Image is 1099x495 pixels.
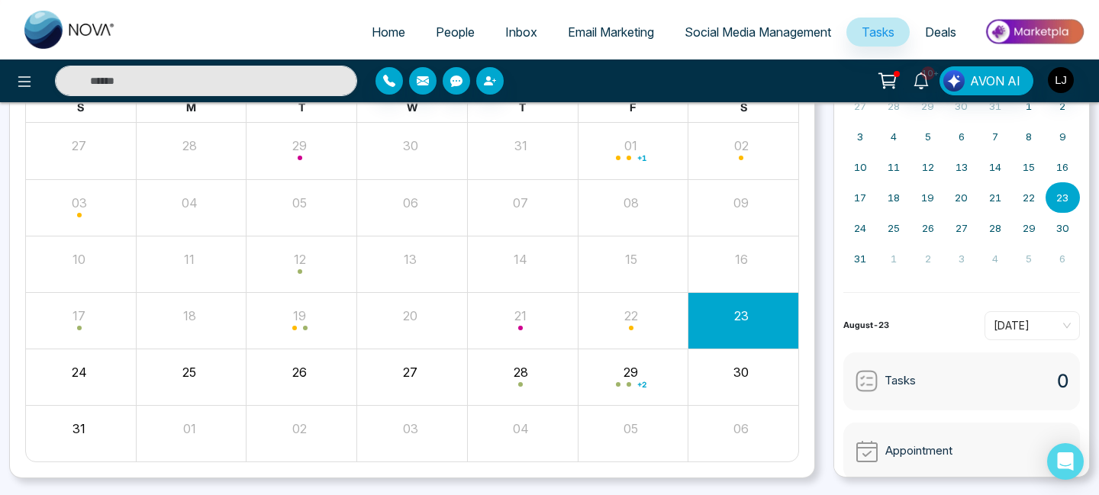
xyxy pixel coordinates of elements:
[733,363,749,381] button: 30
[519,101,526,114] span: T
[877,152,910,182] button: August 11, 2025
[1026,252,1032,265] abbr: September 5, 2025
[910,152,944,182] button: August 12, 2025
[910,182,944,213] button: August 19, 2025
[854,161,867,173] abbr: August 10, 2025
[910,121,944,152] button: August 5, 2025
[740,101,747,114] span: S
[992,252,998,265] abbr: September 4, 2025
[945,91,978,121] button: July 30, 2025
[943,70,965,92] img: Lead Flow
[1012,243,1046,274] button: September 5, 2025
[637,381,646,387] span: + 2
[888,161,900,173] abbr: August 11, 2025
[72,363,87,381] button: 24
[514,250,527,268] button: 14
[568,24,654,40] span: Email Marketing
[843,320,889,330] strong: August-23
[956,161,968,173] abbr: August 13, 2025
[72,137,86,155] button: 27
[978,91,1012,121] button: July 31, 2025
[292,419,307,438] button: 02
[1059,252,1065,265] abbr: September 6, 2025
[1012,121,1046,152] button: August 8, 2025
[372,24,405,40] span: Home
[404,250,417,268] button: 13
[298,101,305,114] span: T
[955,100,968,112] abbr: July 30, 2025
[1047,443,1084,480] div: Open Intercom Messenger
[733,419,749,438] button: 06
[970,72,1020,90] span: AVON AI
[978,152,1012,182] button: August 14, 2025
[910,18,972,47] a: Deals
[669,18,846,47] a: Social Media Management
[854,252,866,265] abbr: August 31, 2025
[945,213,978,243] button: August 27, 2025
[994,314,1071,337] span: Today
[888,100,900,112] abbr: July 28, 2025
[403,194,418,212] button: 06
[955,191,968,204] abbr: August 20, 2025
[921,66,935,80] span: 10+
[1057,438,1068,465] span: 0
[1023,222,1036,234] abbr: August 29, 2025
[945,182,978,213] button: August 20, 2025
[846,18,910,47] a: Tasks
[1056,191,1068,204] abbr: August 23, 2025
[1023,161,1035,173] abbr: August 15, 2025
[1012,182,1046,213] button: August 22, 2025
[403,307,417,325] button: 20
[182,137,197,155] button: 28
[513,419,529,438] button: 04
[624,194,639,212] button: 08
[186,101,196,114] span: M
[921,100,934,112] abbr: July 29, 2025
[910,213,944,243] button: August 26, 2025
[989,100,1001,112] abbr: July 31, 2025
[403,419,418,438] button: 03
[989,161,1001,173] abbr: August 14, 2025
[733,194,749,212] button: 09
[490,18,553,47] a: Inbox
[505,24,537,40] span: Inbox
[513,194,528,212] button: 07
[182,194,198,212] button: 04
[877,213,910,243] button: August 25, 2025
[978,182,1012,213] button: August 21, 2025
[921,191,934,204] abbr: August 19, 2025
[885,372,916,390] span: Tasks
[292,194,307,212] button: 05
[956,222,968,234] abbr: August 27, 2025
[421,18,490,47] a: People
[637,155,646,161] span: + 1
[877,243,910,274] button: September 1, 2025
[843,213,877,243] button: August 24, 2025
[945,152,978,182] button: August 13, 2025
[183,419,196,438] button: 01
[925,24,956,40] span: Deals
[1059,100,1065,112] abbr: August 2, 2025
[959,252,965,265] abbr: September 3, 2025
[1046,243,1079,274] button: September 6, 2025
[553,18,669,47] a: Email Marketing
[403,137,418,155] button: 30
[885,442,952,460] span: Appointment
[292,363,307,381] button: 26
[1026,130,1032,143] abbr: August 8, 2025
[407,101,417,114] span: W
[959,130,965,143] abbr: August 6, 2025
[630,101,636,114] span: F
[854,100,866,112] abbr: July 27, 2025
[624,419,638,438] button: 05
[978,121,1012,152] button: August 7, 2025
[978,243,1012,274] button: September 4, 2025
[922,222,934,234] abbr: August 26, 2025
[734,307,749,325] button: 23
[877,91,910,121] button: July 28, 2025
[182,363,196,381] button: 25
[888,191,900,204] abbr: August 18, 2025
[24,11,116,49] img: Nova CRM Logo
[625,250,637,268] button: 15
[922,161,934,173] abbr: August 12, 2025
